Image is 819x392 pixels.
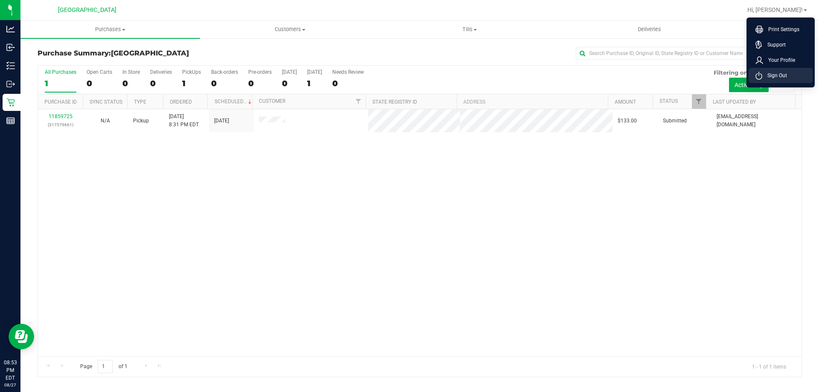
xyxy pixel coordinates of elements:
div: 0 [248,78,272,88]
span: Hi, [PERSON_NAME]! [747,6,803,13]
iframe: Resource center [9,324,34,349]
a: Type [134,99,146,105]
div: 1 [307,78,322,88]
div: 0 [282,78,297,88]
a: Purchases [20,20,200,38]
span: Tills [380,26,559,33]
a: Customers [200,20,380,38]
a: Filter [351,94,366,109]
inline-svg: Retail [6,98,15,107]
span: Customers [200,26,379,33]
div: 1 [45,78,76,88]
span: Not Applicable [101,118,110,124]
h3: Purchase Summary: [38,49,292,57]
div: Deliveries [150,69,172,75]
div: 0 [122,78,140,88]
span: Deliveries [626,26,673,33]
li: Sign Out [749,68,813,83]
span: [EMAIL_ADDRESS][DOMAIN_NAME] [717,113,796,129]
a: 11859725 [49,113,73,119]
a: Purchase ID [44,99,77,105]
div: Needs Review [332,69,364,75]
a: Amount [615,99,636,105]
p: 08:53 PM EDT [4,359,17,382]
span: Sign Out [762,71,787,80]
div: PickUps [182,69,201,75]
div: 0 [211,78,238,88]
div: Open Carts [87,69,112,75]
a: Status [659,98,678,104]
div: Pre-orders [248,69,272,75]
span: $133.00 [618,117,637,125]
p: 08/27 [4,382,17,388]
input: 1 [98,360,113,373]
th: Address [456,94,608,109]
div: Back-orders [211,69,238,75]
button: Active only [729,78,769,92]
a: Customer [259,98,285,104]
inline-svg: Analytics [6,25,15,33]
span: Submitted [663,117,687,125]
inline-svg: Inventory [6,61,15,70]
inline-svg: Reports [6,116,15,125]
span: [DATE] [214,117,229,125]
a: Last Updated By [713,99,756,105]
input: Search Purchase ID, Original ID, State Registry ID or Customer Name... [576,47,746,60]
div: [DATE] [282,69,297,75]
a: Filter [692,94,706,109]
a: Ordered [170,99,192,105]
a: Support [755,41,809,49]
span: [DATE] 8:31 PM EDT [169,113,199,129]
span: Support [762,41,786,49]
div: 0 [87,78,112,88]
div: 0 [150,78,172,88]
a: State Registry ID [372,99,417,105]
button: N/A [101,117,110,125]
div: All Purchases [45,69,76,75]
span: Pickup [133,117,149,125]
span: Filtering on status: [714,69,769,76]
a: Tills [380,20,559,38]
div: In Store [122,69,140,75]
span: [GEOGRAPHIC_DATA] [111,49,189,57]
span: Purchases [20,26,200,33]
div: 0 [332,78,364,88]
a: Deliveries [560,20,739,38]
inline-svg: Outbound [6,80,15,88]
p: (317579661) [43,121,78,129]
span: [GEOGRAPHIC_DATA] [58,6,116,14]
span: Print Settings [763,25,799,34]
div: [DATE] [307,69,322,75]
a: Sync Status [90,99,122,105]
a: Scheduled [215,99,253,105]
span: Page of 1 [73,360,134,373]
span: Your Profile [763,56,795,64]
inline-svg: Inbound [6,43,15,52]
span: 1 - 1 of 1 items [745,360,793,373]
div: 1 [182,78,201,88]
